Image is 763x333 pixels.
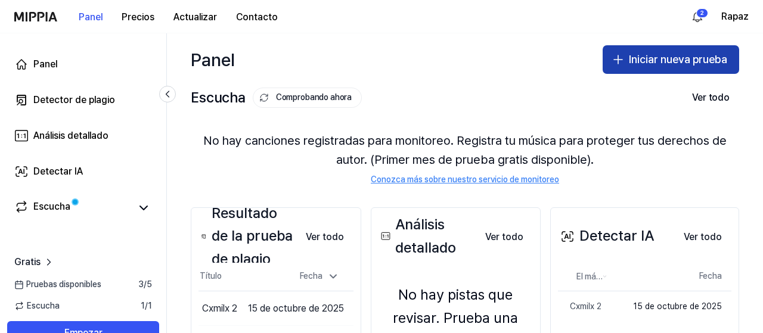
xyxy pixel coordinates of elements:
[200,272,222,281] font: Título
[138,279,144,289] font: 3
[69,5,112,29] button: Panel
[236,11,278,23] font: Contacto
[688,7,707,26] button: 알림2
[296,225,353,249] button: Ver todo
[26,279,101,289] font: Pruebas disponibles
[7,157,159,186] a: Detectar IA
[147,279,152,289] font: 5
[227,5,287,29] button: Contacto
[276,92,352,102] font: Comprobando ahora
[485,231,523,242] font: Ver todo
[14,256,41,267] font: Gratis
[14,12,57,21] img: logo
[191,49,235,70] font: Panel
[79,11,103,23] font: Panel
[33,94,115,105] font: Detector de plagio
[122,11,154,23] font: Precios
[144,279,147,289] font: /
[306,231,344,242] font: Ver todo
[248,303,344,314] font: 15 de octubre de 2025
[33,201,70,212] font: Escucha
[212,204,293,267] font: Resultado de la prueba de plagio
[202,303,237,314] font: Cxmilx 2
[674,225,731,249] button: Ver todo
[253,88,362,108] button: Comprobando ahora
[27,301,60,310] font: Escucha
[14,200,131,216] a: Escucha
[7,86,159,114] a: Detector de plagio
[476,225,533,249] button: Ver todo
[203,133,727,167] font: No hay canciones registradas para monitoreo. Registra tu música para proteger tus derechos de aut...
[141,301,145,310] font: 1
[692,92,730,103] font: Ver todo
[164,1,227,33] a: Actualizar
[579,227,654,244] font: Detectar IA
[7,50,159,79] a: Panel
[684,231,722,242] font: Ver todo
[371,174,559,186] a: Conozca más sobre nuestro servicio de monitoreo
[173,11,217,23] font: Actualizar
[33,58,57,70] font: Panel
[191,89,246,106] font: Escucha
[371,175,559,184] font: Conozca más sobre nuestro servicio de monitoreo
[33,166,83,177] font: Detectar IA
[14,255,55,269] a: Gratis
[112,5,164,29] button: Precios
[300,271,322,281] font: Fecha
[603,45,739,74] button: Iniciar nueva prueba
[7,122,159,150] a: Análisis detallado
[634,302,722,312] font: 15 de octubre de 2025
[674,224,731,249] a: Ver todo
[683,86,739,110] button: Ver todo
[145,301,148,310] font: /
[148,301,152,310] font: 1
[164,5,227,29] button: Actualizar
[476,224,533,249] a: Ver todo
[629,53,727,66] font: Iniciar nueva prueba
[33,130,108,141] font: Análisis detallado
[570,301,601,311] font: Cxmilx 2
[395,216,456,256] font: Análisis detallado
[690,10,705,24] img: 알림
[558,291,624,322] a: Cxmilx 2
[721,11,749,22] font: Rapaz
[296,224,353,249] a: Ver todo
[700,10,704,16] font: 2
[721,10,749,24] button: Rapaz
[699,272,722,281] font: Fecha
